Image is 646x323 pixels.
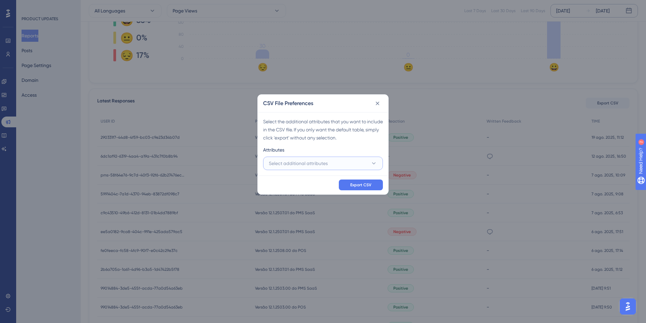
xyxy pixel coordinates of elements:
[263,118,383,142] div: Select the additional attributes that you want to include in the CSV file. If you only want the d...
[263,99,313,107] h2: CSV File Preferences
[263,146,284,154] span: Attributes
[618,296,638,317] iframe: UserGuiding AI Assistant Launcher
[16,2,42,10] span: Need Help?
[350,182,371,188] span: Export CSV
[269,159,328,167] span: Select additional attributes
[47,3,49,9] div: 2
